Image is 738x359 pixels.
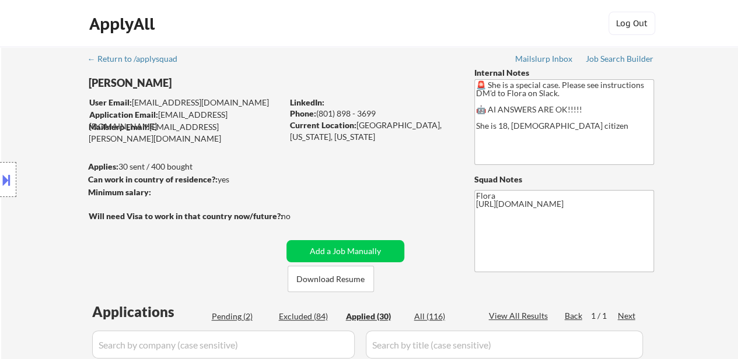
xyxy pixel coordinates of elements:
[290,97,324,107] strong: LinkedIn:
[515,54,573,66] a: Mailslurp Inbox
[290,108,455,119] div: (801) 898 - 3699
[212,311,270,322] div: Pending (2)
[608,12,655,35] button: Log Out
[92,330,355,358] input: Search by company (case sensitive)
[489,310,551,322] div: View All Results
[366,330,643,358] input: Search by title (case sensitive)
[474,174,654,185] div: Squad Notes
[586,55,654,63] div: Job Search Builder
[414,311,473,322] div: All (116)
[279,311,337,322] div: Excluded (84)
[288,266,374,292] button: Download Resume
[290,119,455,142] div: [GEOGRAPHIC_DATA], [US_STATE], [US_STATE]
[591,310,618,322] div: 1 / 1
[88,54,188,66] a: ← Return to /applysquad
[586,54,654,66] a: Job Search Builder
[286,240,404,262] button: Add a Job Manually
[618,310,636,322] div: Next
[281,210,314,222] div: no
[515,55,573,63] div: Mailslurp Inbox
[346,311,404,322] div: Applied (30)
[89,14,158,34] div: ApplyAll
[290,120,356,130] strong: Current Location:
[290,108,316,118] strong: Phone:
[88,55,188,63] div: ← Return to /applysquad
[565,310,583,322] div: Back
[474,67,654,79] div: Internal Notes
[92,305,208,319] div: Applications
